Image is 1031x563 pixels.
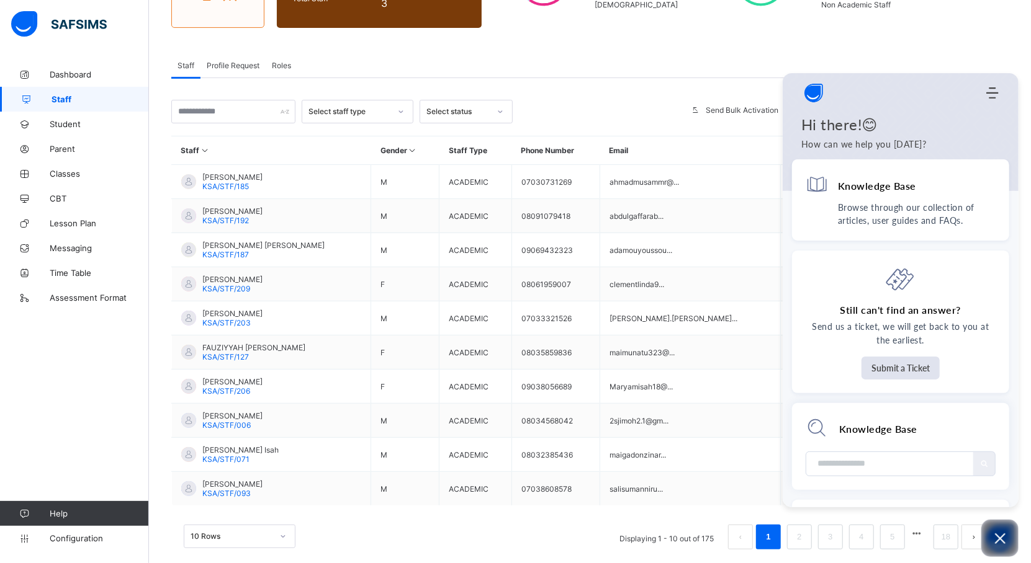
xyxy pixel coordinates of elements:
span: KSA/STF/093 [202,489,251,498]
td: [DATE] [780,267,876,301]
h4: Knowledge Base [838,179,916,192]
button: next page [961,525,986,549]
div: 10 Rows [191,532,272,541]
i: Sort in Ascending Order [407,146,418,155]
li: 1 [756,525,781,549]
img: logo [801,81,826,105]
li: 2 [787,525,812,549]
td: adamouyoussou... [600,233,781,267]
td: ACADEMIC [439,472,512,506]
td: ACADEMIC [439,165,512,199]
td: M [371,438,439,472]
td: 07038608578 [511,472,600,506]
td: ACADEMIC [439,438,512,472]
td: ACADEMIC [439,199,512,233]
span: KSA/STF/185 [202,182,249,191]
p: How can we help you today? [801,138,1000,151]
button: Open asap [981,520,1019,557]
span: [PERSON_NAME] [202,411,263,420]
td: [DATE] [780,335,876,370]
td: 08032385436 [511,438,600,472]
span: Assessment Format [50,293,149,303]
td: ACADEMIC [439,301,512,335]
td: [DATE] [780,438,876,472]
td: ACADEMIC [439,335,512,370]
span: Send Bulk Activation [706,105,778,115]
i: Sort in Ascending Order [200,146,210,155]
span: KSA/STF/071 [202,454,250,464]
li: 3 [818,525,843,549]
td: ACADEMIC [439,233,512,267]
span: FAUZIYYAH [PERSON_NAME] [202,343,305,352]
td: 07033321526 [511,301,600,335]
a: 3 [824,529,836,545]
h4: Still can't find an answer? [840,303,961,317]
span: [PERSON_NAME] [202,377,263,386]
span: Help [50,508,148,518]
span: [PERSON_NAME] Isah [202,445,279,454]
p: Browse through our collection of articles, user guides and FAQs. [838,201,996,227]
td: abdulgaffarab... [600,199,781,233]
li: 向后 5 页 [908,525,925,542]
td: ACADEMIC [439,267,512,301]
span: [PERSON_NAME] [202,479,263,489]
img: safsims [11,11,107,37]
div: Select status [426,107,490,117]
span: KSA/STF/203 [202,318,251,327]
td: [DATE] [780,165,876,199]
div: Knowledge BaseBrowse through our collection of articles, user guides and FAQs. [792,159,1009,241]
span: KSA/STF/187 [202,250,249,259]
h2: Knowledge Base [839,422,917,436]
td: 08061959007 [511,267,600,301]
span: Roles [272,61,291,70]
td: ACADEMIC [439,370,512,404]
div: Modules Menu [984,87,1000,99]
a: 1 [762,529,774,545]
a: 5 [886,529,898,545]
span: [PERSON_NAME] [PERSON_NAME] [202,241,325,250]
li: Displaying 1 - 10 out of 175 [610,525,723,549]
p: Send us a ticket, we will get back to you at the earliest. [806,320,996,347]
td: 09038056689 [511,370,600,404]
div: Module search widget [792,403,1009,490]
h1: Hi there!😊 [801,115,1000,134]
td: 08091079418 [511,199,600,233]
td: [DATE] [780,370,876,404]
span: Staff [52,94,149,104]
td: clementlinda9... [600,267,781,301]
td: 2sjimoh2.1@gm... [600,404,781,438]
span: Classes [50,169,149,179]
td: [PERSON_NAME].[PERSON_NAME]... [600,301,781,335]
span: [PERSON_NAME] [202,206,263,216]
th: Gender [371,136,439,165]
th: Email [600,136,781,165]
span: [PERSON_NAME] [202,309,263,318]
span: KSA/STF/127 [202,352,249,361]
span: Student [50,119,149,129]
div: Select staff type [308,107,390,117]
li: 4 [849,525,874,549]
span: [PERSON_NAME] [202,172,263,182]
span: Messaging [50,243,149,253]
th: Staff Type [439,136,512,165]
th: Date Created [780,136,876,165]
span: [PERSON_NAME] [202,275,263,284]
span: Lesson Plan [50,218,149,228]
li: 下一页 [961,525,986,549]
button: prev page [728,525,753,549]
span: Staff [178,61,194,70]
td: ACADEMIC [439,404,512,438]
td: maimunatu323@... [600,335,781,370]
span: Company logo [801,81,826,105]
td: M [371,472,439,506]
td: [DATE] [780,301,876,335]
td: [DATE] [780,472,876,506]
span: KSA/STF/209 [202,284,250,293]
span: Time Table [50,268,149,278]
li: 18 [934,525,958,549]
td: M [371,165,439,199]
div: Knowledge Base [839,422,996,436]
li: 5 [880,525,905,549]
td: 07030731269 [511,165,600,199]
td: salisumanniru... [600,472,781,506]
